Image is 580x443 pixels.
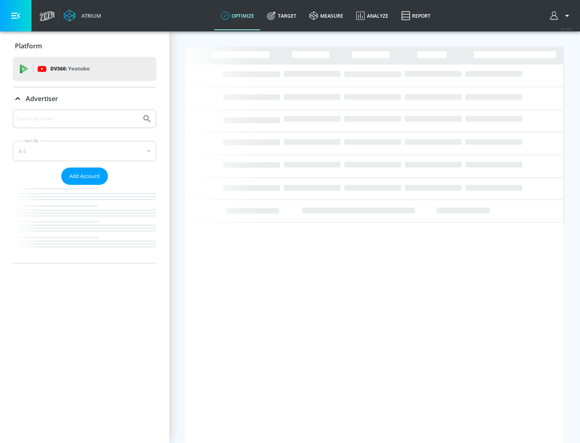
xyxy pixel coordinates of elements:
a: Analyze [350,1,395,30]
label: Sort By [23,138,40,143]
div: DV360: Youtube [13,57,156,81]
span: v 4.33.5 [561,27,572,31]
a: measure [303,1,350,30]
div: Advertiser [13,110,156,263]
p: Platform [15,41,42,50]
div: Advertiser [13,87,156,110]
div: Atrium [78,12,101,19]
input: Search by name [16,114,138,124]
a: Report [395,1,437,30]
nav: list of Advertiser [13,185,156,263]
a: Target [261,1,303,30]
p: DV360: [50,64,89,73]
div: A-Z [13,141,156,161]
span: Add Account [69,172,100,181]
p: Youtube [68,64,89,73]
p: Advertiser [26,94,58,103]
a: Atrium [64,10,101,22]
button: Add Account [61,168,108,185]
div: Platform [13,35,156,57]
a: optimize [214,1,261,30]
